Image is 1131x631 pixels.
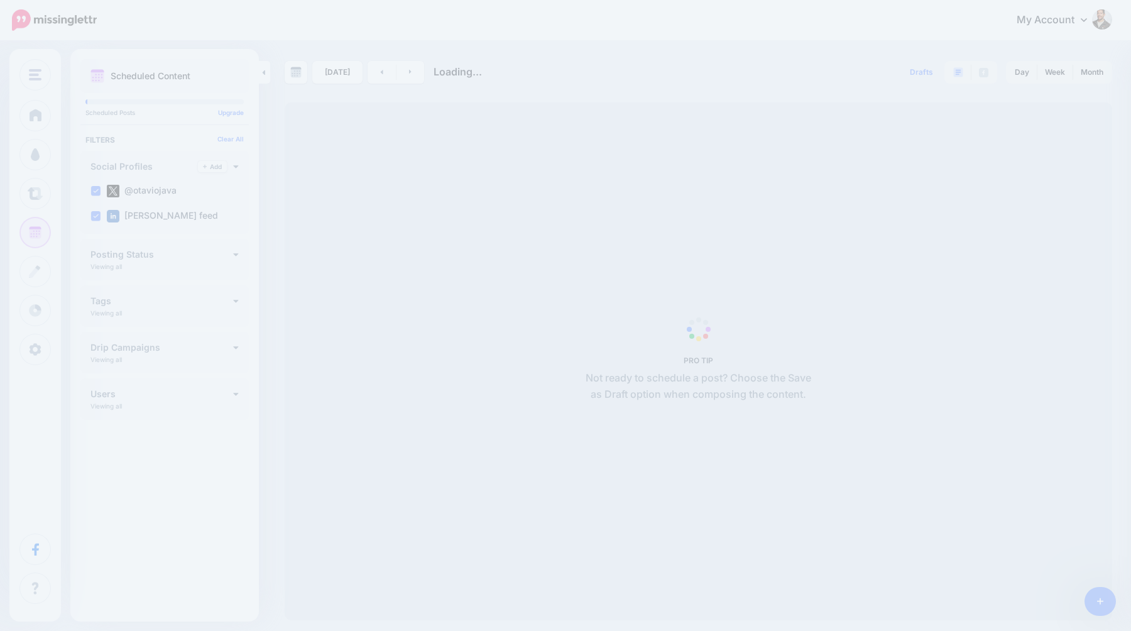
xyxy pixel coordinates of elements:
label: @otaviojava [107,185,177,197]
img: calendar-grey-darker.png [290,67,302,78]
a: Clear All [217,135,244,143]
h4: Posting Status [90,250,233,259]
img: linkedin-square.png [107,210,119,222]
h4: Social Profiles [90,162,198,171]
a: Upgrade [218,109,244,116]
a: My Account [1004,5,1112,36]
img: paragraph-boxed.png [953,67,963,77]
p: Viewing all [90,402,122,410]
a: Day [1007,62,1037,82]
p: Viewing all [90,356,122,363]
h4: Drip Campaigns [90,343,233,352]
a: [DATE] [312,61,363,84]
p: Viewing all [90,263,122,270]
p: Scheduled Posts [85,109,244,116]
p: Viewing all [90,309,122,317]
img: menu.png [29,69,41,80]
span: Drafts [910,69,933,76]
p: Scheduled Content [111,72,190,80]
p: Not ready to schedule a post? Choose the Save as Draft option when composing the content. [581,370,816,403]
img: Missinglettr [12,9,97,31]
a: Week [1037,62,1073,82]
h5: PRO TIP [581,356,816,365]
a: Add [198,161,227,172]
h4: Filters [85,135,244,145]
img: calendar.png [90,69,104,83]
span: Loading... [434,65,482,78]
h4: Users [90,390,233,398]
a: Month [1073,62,1111,82]
label: [PERSON_NAME] feed [107,210,218,222]
a: Drafts [902,61,941,84]
img: twitter-square.png [107,185,119,197]
img: facebook-grey-square.png [979,68,988,77]
h4: Tags [90,297,233,305]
